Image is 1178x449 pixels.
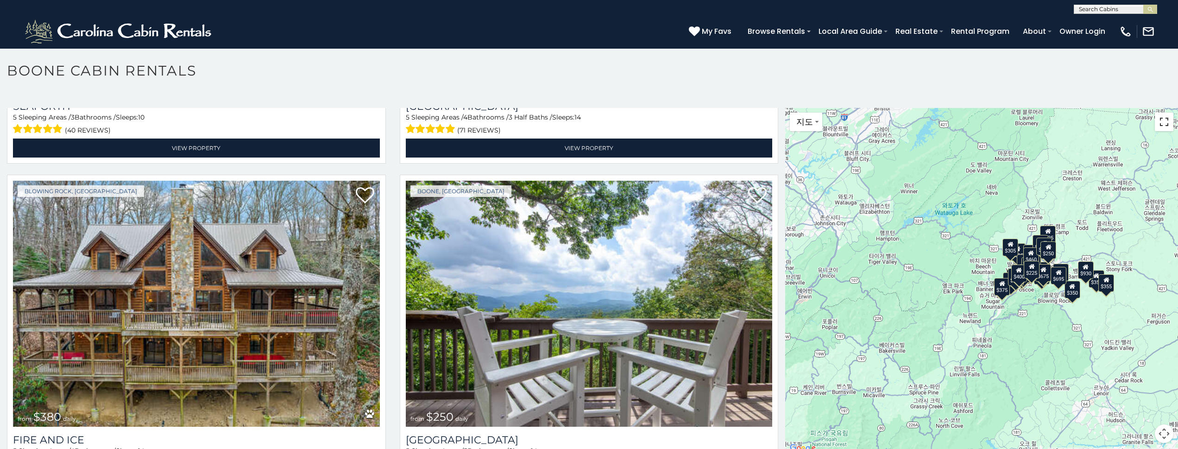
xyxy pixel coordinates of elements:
div: $355 [1089,270,1104,287]
a: Browse Rentals [743,23,810,39]
a: Local Area Guide [814,23,887,39]
a: [GEOGRAPHIC_DATA] [406,434,773,446]
a: Pinnacle View Lodge from $250 daily [406,181,773,426]
img: phone-regular-white.png [1119,25,1132,38]
img: White-1-2.png [23,18,215,45]
div: $250 [1041,241,1057,259]
img: mail-regular-white.png [1142,25,1155,38]
div: $305 [1003,238,1019,256]
div: $355 [1098,274,1114,291]
img: Fire And Ice [13,181,380,426]
div: $330 [1003,272,1019,290]
h3: Pinnacle View Lodge [406,434,773,446]
span: 지도 [796,117,813,126]
span: 14 [574,113,581,121]
a: Rental Program [946,23,1014,39]
div: $350 [1065,280,1080,298]
div: Sleeping Areas / Bathrooms / Sleeps: [406,113,773,136]
button: 지도 유형 변경 [790,113,822,131]
div: $320 [1033,234,1048,252]
span: $380 [33,410,61,424]
a: Add to favorites [356,186,374,206]
div: $565 [1023,245,1039,262]
span: from [410,415,424,422]
span: 4 [463,113,467,121]
a: Fire And Ice [13,434,380,446]
button: 전체 화면보기로 전환 [1155,113,1173,131]
span: 5 [13,113,17,121]
a: My Favs [689,25,734,38]
span: 3 [71,113,75,121]
div: $400 [1011,265,1027,282]
div: $675 [1035,264,1051,281]
div: $451 [1021,257,1037,275]
a: Fire And Ice from $380 daily [13,181,380,426]
div: Sleeping Areas / Bathrooms / Sleeps: [13,113,380,136]
div: $930 [1078,261,1094,278]
div: $410 [1017,254,1033,272]
a: Boone, [GEOGRAPHIC_DATA] [410,185,511,197]
span: 3 Half Baths / [509,113,552,121]
div: $395 [1034,261,1050,279]
a: About [1018,23,1051,39]
span: $250 [426,410,454,424]
div: $325 [1008,268,1024,285]
div: $380 [1053,263,1069,281]
span: from [18,415,31,422]
span: daily [455,415,468,422]
div: $525 [1040,225,1056,243]
span: 10 [138,113,145,121]
span: My Favs [702,25,731,37]
div: $375 [995,278,1010,296]
div: $315 [1034,266,1050,284]
button: 지도 카메라 컨트롤 [1155,424,1173,443]
a: View Property [13,139,380,158]
a: Real Estate [891,23,942,39]
a: Owner Login [1055,23,1110,39]
a: Add to favorites [748,186,767,206]
div: $695 [1051,266,1067,284]
div: $255 [1036,238,1052,255]
span: daily [63,415,76,422]
img: Pinnacle View Lodge [406,181,773,426]
div: $460 [1023,247,1039,265]
a: View Property [406,139,773,158]
span: (40 reviews) [65,124,111,136]
div: $225 [1024,261,1040,278]
span: (71 reviews) [457,124,501,136]
a: Blowing Rock, [GEOGRAPHIC_DATA] [18,185,144,197]
span: 5 [406,113,409,121]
